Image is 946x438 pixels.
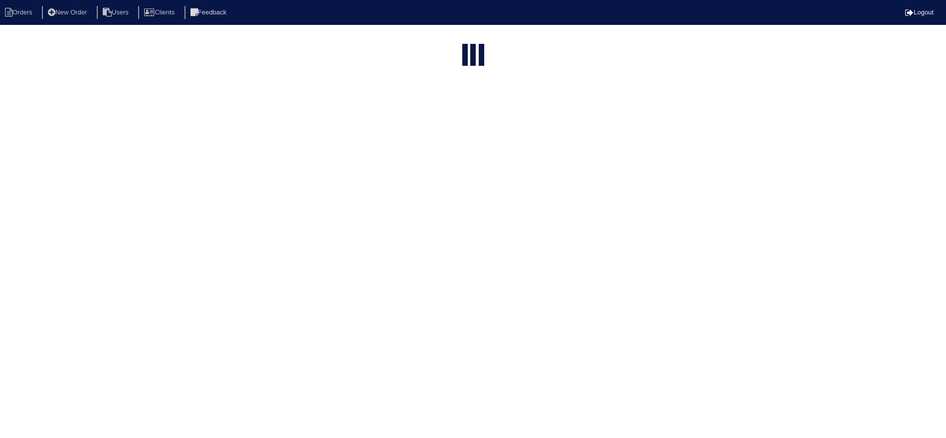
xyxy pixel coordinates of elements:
div: loading... [470,44,476,68]
a: Logout [905,8,934,16]
li: Feedback [185,6,234,19]
li: Users [97,6,137,19]
a: Clients [138,8,183,16]
a: New Order [42,8,95,16]
a: Users [97,8,137,16]
li: Clients [138,6,183,19]
li: New Order [42,6,95,19]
